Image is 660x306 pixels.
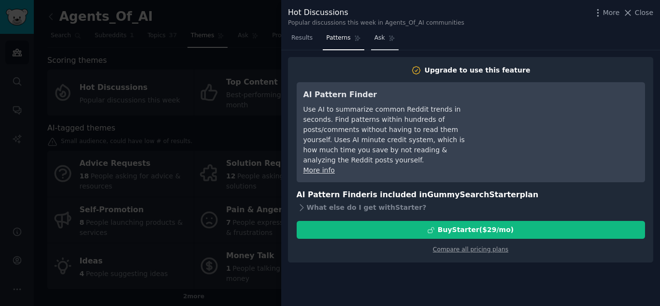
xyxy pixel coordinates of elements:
[433,246,508,253] a: Compare all pricing plans
[593,8,620,18] button: More
[303,166,335,174] a: More info
[374,34,385,43] span: Ask
[303,89,480,101] h3: AI Pattern Finder
[323,30,364,50] a: Patterns
[371,30,399,50] a: Ask
[425,65,531,75] div: Upgrade to use this feature
[297,201,645,214] div: What else do I get with Starter ?
[326,34,350,43] span: Patterns
[603,8,620,18] span: More
[623,8,653,18] button: Close
[438,225,514,235] div: Buy Starter ($ 29 /mo )
[288,19,464,28] div: Popular discussions this week in Agents_Of_AI communities
[291,34,313,43] span: Results
[303,104,480,165] div: Use AI to summarize common Reddit trends in seconds. Find patterns within hundreds of posts/comme...
[288,7,464,19] div: Hot Discussions
[493,89,638,161] iframe: YouTube video player
[427,190,519,199] span: GummySearch Starter
[297,221,645,239] button: BuyStarter($29/mo)
[297,189,645,201] h3: AI Pattern Finder is included in plan
[635,8,653,18] span: Close
[288,30,316,50] a: Results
